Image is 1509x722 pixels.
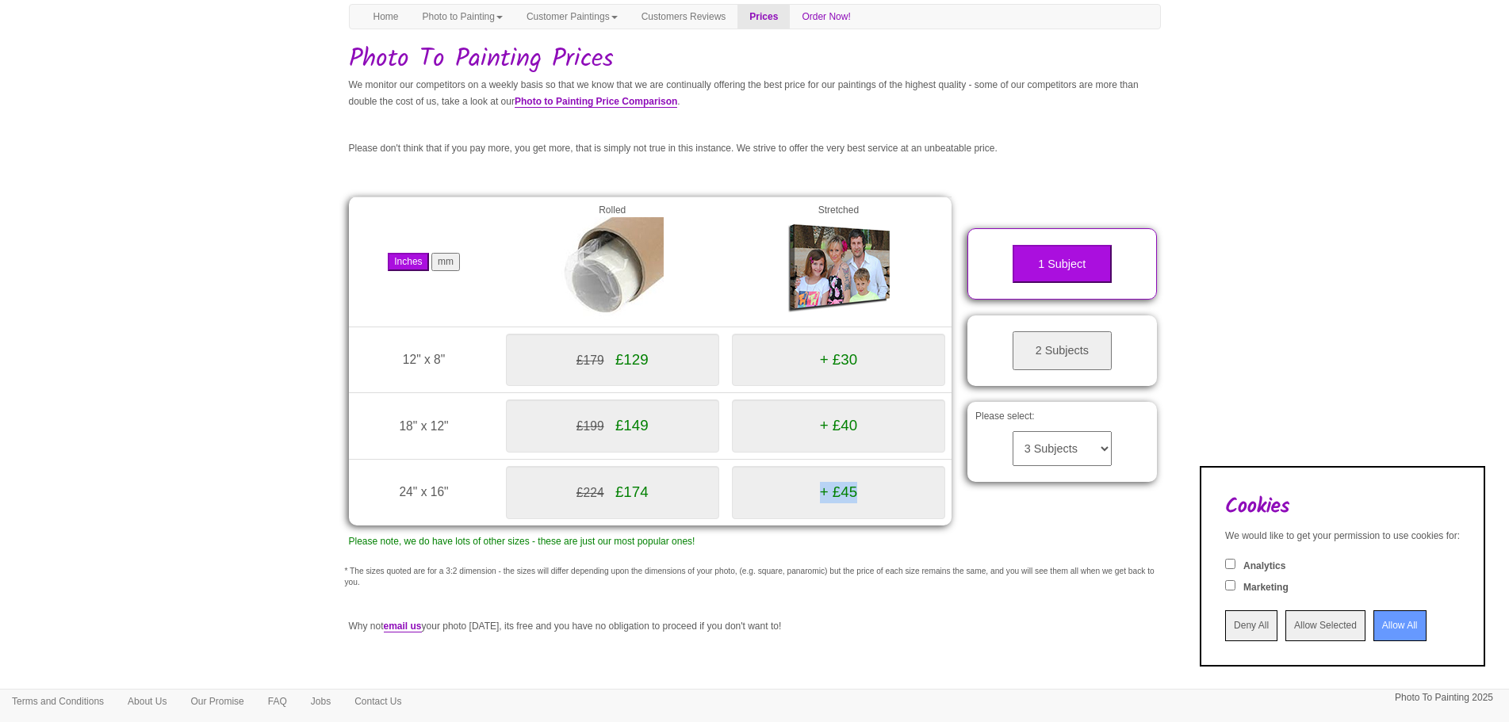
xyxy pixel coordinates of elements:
span: £179 [576,353,604,367]
div: We would like to get your permission to use cookies for: [1225,529,1460,543]
p: * The sizes quoted are for a 3:2 dimension - the sizes will differ depending upon the dimensions ... [345,566,1165,589]
label: Marketing [1243,581,1289,594]
p: Please don't think that if you pay more, you get more, that is simply not true in this instance. ... [349,140,1161,157]
input: Allow All [1373,610,1427,641]
a: Customers Reviews [630,5,738,29]
img: Rolled [561,217,664,320]
td: Stretched [726,197,952,327]
span: £199 [576,419,604,433]
a: Jobs [299,690,343,713]
a: Prices [737,5,790,29]
a: Photo to Painting Price Comparison [515,96,677,108]
a: Home [362,5,411,29]
span: 24" x 16" [399,485,448,499]
p: Photo To Painting 2025 [1395,690,1493,706]
a: Customer Paintings [515,5,630,29]
a: Contact Us [343,690,413,713]
span: £174 [615,483,649,500]
span: £129 [615,351,649,368]
div: Please select: [967,402,1157,482]
a: FAQ [256,690,299,713]
button: Inches [388,253,428,271]
span: 12" x 8" [403,353,446,366]
button: 1 Subject [1013,245,1112,284]
span: £149 [615,417,649,434]
a: Our Promise [178,690,255,713]
p: Why not your photo [DATE], its free and you have no obligation to proceed if you don't want to! [349,618,1161,635]
input: Deny All [1225,610,1277,641]
span: 18" x 12" [399,419,448,433]
img: Gallery Wrap [787,217,890,320]
p: Please note, we do have lots of other sizes - these are just our most popular ones! [349,533,952,550]
a: Photo to Painting [411,5,515,29]
h2: Cookies [1225,495,1460,518]
span: + £45 [820,483,857,500]
a: email us [384,621,422,632]
span: £224 [576,486,604,499]
input: Allow Selected [1285,610,1365,641]
label: Analytics [1243,560,1285,573]
td: Rolled [500,197,726,327]
button: mm [431,253,460,271]
h1: Photo To Painting Prices [349,45,1161,73]
a: About Us [116,690,178,713]
p: We monitor our competitors on a weekly basis so that we know that we are continually offering the... [349,77,1161,110]
a: Order Now! [790,5,862,29]
span: + £40 [820,417,857,434]
button: 2 Subjects [1013,331,1112,370]
span: + £30 [820,351,857,368]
